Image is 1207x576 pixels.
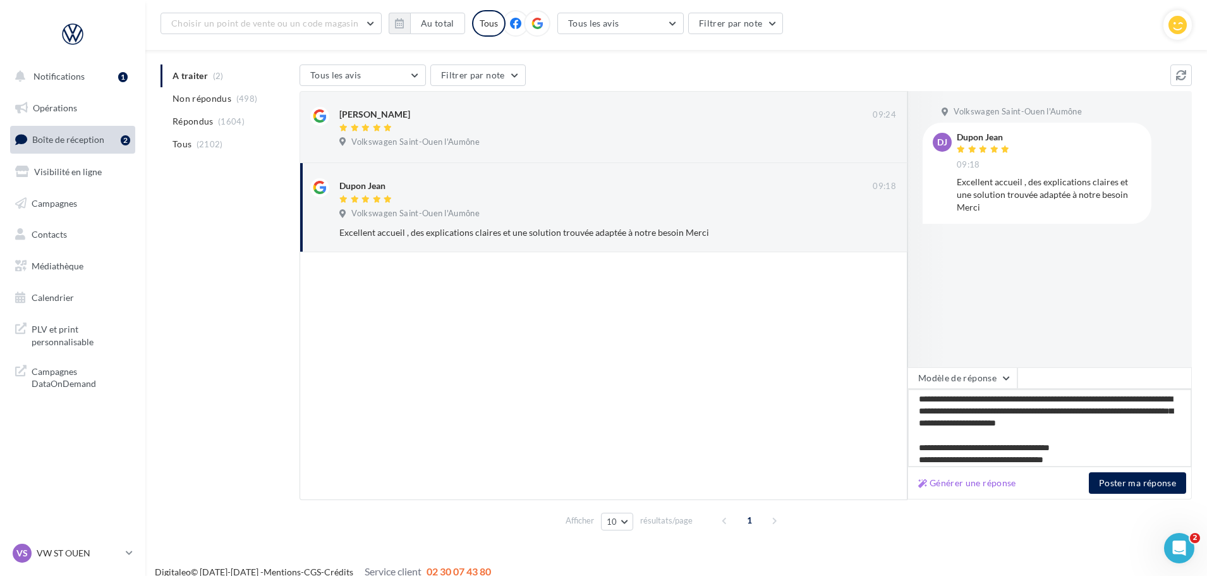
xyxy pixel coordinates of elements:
[161,13,382,34] button: Choisir un point de vente ou un code magasin
[957,176,1141,214] div: Excellent accueil , des explications claires et une solution trouvée adaptée à notre besoin Merci
[8,285,138,311] a: Calendrier
[32,292,74,303] span: Calendrier
[8,159,138,185] a: Visibilité en ligne
[16,547,28,560] span: VS
[351,137,480,148] span: Volkswagen Saint-Ouen l'Aumône
[8,253,138,279] a: Médiathèque
[37,547,121,560] p: VW ST OUEN
[568,18,619,28] span: Tous les avis
[173,115,214,128] span: Répondus
[197,139,223,149] span: (2102)
[937,136,947,149] span: DJ
[171,18,358,28] span: Choisir un point de vente ou un code magasin
[339,108,410,121] div: [PERSON_NAME]
[8,358,138,395] a: Campagnes DataOnDemand
[8,63,133,90] button: Notifications 1
[32,363,130,390] span: Campagnes DataOnDemand
[472,10,506,37] div: Tous
[601,513,633,530] button: 10
[1164,533,1194,563] iframe: Intercom live chat
[873,109,896,121] span: 09:24
[10,541,135,565] a: VS VW ST OUEN
[33,102,77,113] span: Opérations
[410,13,465,34] button: Au total
[300,64,426,86] button: Tous les avis
[954,106,1082,118] span: Volkswagen Saint-Ouen l'Aumône
[389,13,465,34] button: Au total
[173,138,191,150] span: Tous
[34,166,102,177] span: Visibilité en ligne
[957,159,980,171] span: 09:18
[1089,472,1186,494] button: Poster ma réponse
[739,510,760,530] span: 1
[8,126,138,153] a: Boîte de réception2
[8,221,138,248] a: Contacts
[218,116,245,126] span: (1604)
[32,134,104,145] span: Boîte de réception
[32,321,130,348] span: PLV et print personnalisable
[907,367,1017,389] button: Modèle de réponse
[8,316,138,353] a: PLV et print personnalisable
[607,517,617,527] span: 10
[557,13,684,34] button: Tous les avis
[33,71,85,82] span: Notifications
[32,229,67,240] span: Contacts
[121,135,130,145] div: 2
[339,226,814,239] div: Excellent accueil , des explications claires et une solution trouvée adaptée à notre besoin Merci
[913,475,1021,491] button: Générer une réponse
[32,197,77,208] span: Campagnes
[339,180,385,192] div: Dupon Jean
[118,72,128,82] div: 1
[688,13,784,34] button: Filtrer par note
[8,95,138,121] a: Opérations
[957,133,1012,142] div: Dupon Jean
[351,208,480,219] span: Volkswagen Saint-Ouen l'Aumône
[8,190,138,217] a: Campagnes
[430,64,526,86] button: Filtrer par note
[873,181,896,192] span: 09:18
[173,92,231,105] span: Non répondus
[32,260,83,271] span: Médiathèque
[640,515,693,527] span: résultats/page
[236,94,258,104] span: (498)
[310,70,361,80] span: Tous les avis
[1190,533,1200,543] span: 2
[566,515,594,527] span: Afficher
